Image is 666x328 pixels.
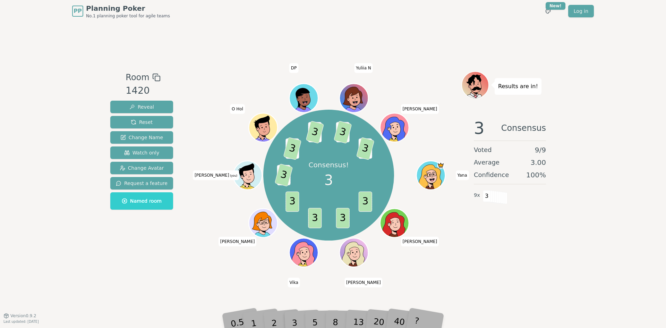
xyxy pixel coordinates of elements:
[324,170,333,191] span: 3
[483,190,491,202] span: 3
[283,137,301,160] span: 3
[193,170,239,180] span: Click to change your name
[306,121,324,144] span: 3
[437,162,444,169] span: Yana is the host
[124,149,160,156] span: Watch only
[530,158,546,167] span: 3.00
[110,131,173,144] button: Change Name
[74,7,82,15] span: PP
[219,237,257,246] span: Click to change your name
[309,160,349,169] p: Consensus!
[110,146,173,159] button: Watch only
[230,104,245,113] span: Click to change your name
[72,3,170,19] a: PPPlanning PokerNo.1 planning poker tool for agile teams
[120,165,164,171] span: Change Avatar
[234,162,261,189] button: Click to change your avatar
[568,5,594,17] a: Log in
[110,101,173,113] button: Reveal
[129,103,154,110] span: Reveal
[126,71,149,84] span: Room
[336,208,349,228] span: 3
[474,170,509,180] span: Confidence
[474,192,480,199] span: 9 x
[474,158,499,167] span: Average
[546,2,565,10] div: New!
[474,145,492,155] span: Voted
[120,134,163,141] span: Change Name
[110,192,173,210] button: Named room
[333,121,352,144] span: 3
[3,320,39,323] span: Last updated: [DATE]
[308,208,322,228] span: 3
[401,104,439,113] span: Click to change your name
[344,278,383,287] span: Click to change your name
[110,116,173,128] button: Reset
[501,120,546,136] span: Consensus
[498,82,538,91] p: Results are in!
[116,180,168,187] span: Request a feature
[358,192,372,212] span: 3
[86,13,170,19] span: No.1 planning poker tool for agile teams
[285,192,299,212] span: 3
[289,63,298,73] span: Click to change your name
[274,163,293,187] span: 3
[456,170,469,180] span: Click to change your name
[110,177,173,190] button: Request a feature
[535,145,546,155] span: 9 / 9
[131,119,153,126] span: Reset
[356,137,374,160] span: 3
[474,120,485,136] span: 3
[542,5,554,17] button: New!
[3,313,36,319] button: Version0.9.2
[122,197,162,204] span: Named room
[401,237,439,246] span: Click to change your name
[126,84,160,98] div: 1420
[229,174,238,177] span: (you)
[288,278,300,287] span: Click to change your name
[110,162,173,174] button: Change Avatar
[10,313,36,319] span: Version 0.9.2
[86,3,170,13] span: Planning Poker
[354,63,373,73] span: Click to change your name
[526,170,546,180] span: 100 %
